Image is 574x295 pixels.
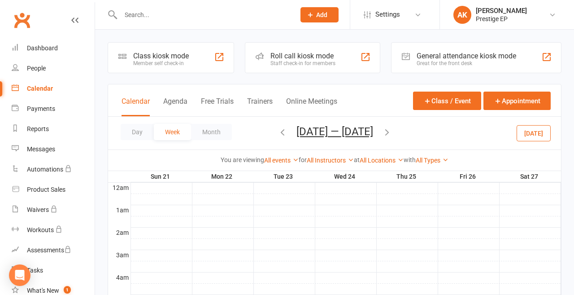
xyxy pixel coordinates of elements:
a: Tasks [12,260,95,281]
th: Mon 22 [192,171,253,182]
button: Appointment [483,92,551,110]
div: [PERSON_NAME] [476,7,527,15]
div: Reports [27,125,49,132]
a: Messages [12,139,95,159]
a: Workouts [12,220,95,240]
div: Open Intercom Messenger [9,264,30,286]
div: Assessments [27,247,71,254]
div: Member self check-in [133,60,189,66]
a: Waivers [12,200,95,220]
th: Fri 26 [438,171,499,182]
a: Product Sales [12,180,95,200]
input: Search... [118,9,289,21]
th: Wed 24 [315,171,376,182]
span: Settings [375,4,400,25]
button: Free Trials [201,97,234,116]
div: Waivers [27,206,49,213]
button: Month [191,124,232,140]
div: Roll call kiosk mode [270,52,335,60]
strong: at [354,156,360,163]
a: All Locations [360,157,404,164]
button: [DATE] [517,125,551,141]
span: Add [316,11,327,18]
div: Class kiosk mode [133,52,189,60]
a: People [12,58,95,79]
a: Dashboard [12,38,95,58]
a: Clubworx [11,9,33,31]
div: AK [453,6,471,24]
a: Calendar [12,79,95,99]
div: People [27,65,46,72]
button: Trainers [247,97,273,116]
a: All Instructors [307,157,354,164]
a: Reports [12,119,95,139]
strong: You are viewing [221,156,264,163]
div: Prestige EP [476,15,527,23]
button: Day [121,124,154,140]
div: Calendar [27,85,53,92]
div: Automations [27,166,63,173]
th: 3am [108,250,130,261]
div: Workouts [27,226,54,233]
button: Agenda [163,97,187,116]
th: Sun 21 [130,171,192,182]
strong: with [404,156,416,163]
th: 12am [108,182,130,194]
a: All Types [416,157,448,164]
div: Staff check-in for members [270,60,335,66]
button: Calendar [122,97,150,116]
div: General attendance kiosk mode [417,52,516,60]
span: 1 [64,286,71,294]
div: Payments [27,105,55,112]
div: What's New [27,287,59,294]
th: 1am [108,205,130,216]
button: Online Meetings [286,97,337,116]
strong: for [299,156,307,163]
button: [DATE] — [DATE] [296,125,373,138]
div: Product Sales [27,186,65,193]
div: Great for the front desk [417,60,516,66]
button: Add [300,7,339,22]
th: Sat 27 [499,171,561,182]
div: Dashboard [27,44,58,52]
div: Tasks [27,267,43,274]
button: Class / Event [413,92,481,110]
th: 4am [108,272,130,283]
a: Payments [12,99,95,119]
a: All events [264,157,299,164]
th: 2am [108,227,130,238]
button: Week [154,124,191,140]
a: Assessments [12,240,95,260]
div: Messages [27,145,55,153]
a: Automations [12,159,95,180]
th: Tue 23 [253,171,315,182]
th: Thu 25 [376,171,438,182]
